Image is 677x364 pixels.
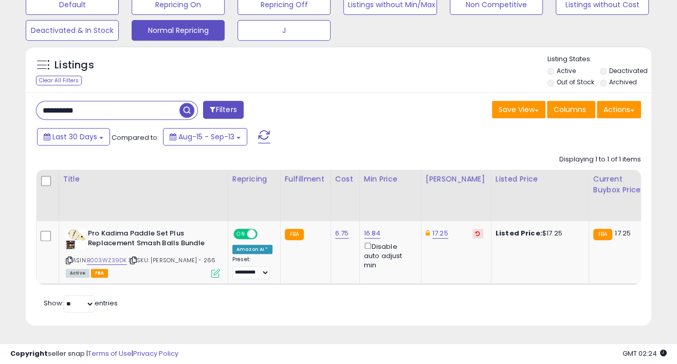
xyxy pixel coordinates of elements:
[285,174,326,185] div: Fulfillment
[547,101,595,118] button: Columns
[335,174,355,185] div: Cost
[66,269,89,278] span: All listings currently available for purchase on Amazon
[559,155,641,165] div: Displaying 1 to 1 of 1 items
[496,174,584,185] div: Listed Price
[285,229,304,240] small: FBA
[66,229,85,249] img: 517w3t6HviL._SL40_.jpg
[232,174,276,185] div: Repricing
[232,245,272,254] div: Amazon AI *
[178,132,234,142] span: Aug-15 - Sep-13
[36,76,82,85] div: Clear All Filters
[87,256,127,265] a: B003WZ39DK
[163,128,247,145] button: Aug-15 - Sep-13
[203,101,243,119] button: Filters
[52,132,97,142] span: Last 30 Days
[88,349,132,358] a: Terms of Use
[593,229,612,240] small: FBA
[554,104,586,115] span: Columns
[557,66,576,75] label: Active
[335,228,349,239] a: 6.75
[496,229,581,238] div: $17.25
[66,229,220,277] div: ASIN:
[44,298,118,308] span: Show: entries
[54,58,94,72] h5: Listings
[234,230,247,239] span: ON
[237,20,331,41] button: J
[364,228,381,239] a: 16.84
[597,101,641,118] button: Actions
[426,174,487,185] div: [PERSON_NAME]
[432,228,448,239] a: 17.25
[364,174,417,185] div: Min Price
[623,349,667,358] span: 2025-10-14 02:24 GMT
[91,269,108,278] span: FBA
[256,230,272,239] span: OFF
[26,20,119,41] button: Deactivated & In Stock
[10,349,48,358] strong: Copyright
[557,78,594,86] label: Out of Stock
[10,349,178,359] div: seller snap | |
[133,349,178,358] a: Privacy Policy
[132,20,225,41] button: Normal Repricing
[593,174,646,195] div: Current Buybox Price
[547,54,651,64] p: Listing States:
[37,128,110,145] button: Last 30 Days
[496,228,542,238] b: Listed Price:
[615,228,631,238] span: 17.25
[492,101,545,118] button: Save View
[112,133,159,142] span: Compared to:
[88,229,213,250] b: Pro Kadima Paddle Set Plus Replacement Smash Balls Bundle
[63,174,224,185] div: Title
[232,256,272,279] div: Preset:
[609,66,648,75] label: Deactivated
[364,241,413,270] div: Disable auto adjust min
[609,78,637,86] label: Archived
[129,256,215,264] span: | SKU: [PERSON_NAME] - 266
